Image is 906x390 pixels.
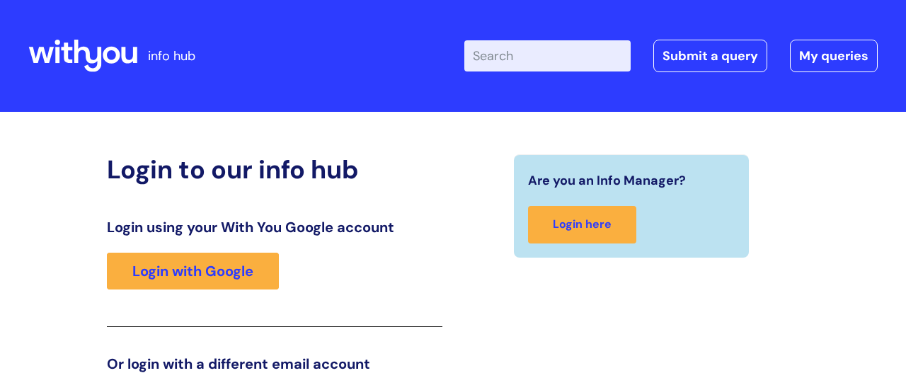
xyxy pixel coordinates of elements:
[107,253,279,289] a: Login with Google
[790,40,878,72] a: My queries
[528,169,686,192] span: Are you an Info Manager?
[528,206,636,243] a: Login here
[107,355,442,372] h3: Or login with a different email account
[107,219,442,236] h3: Login using your With You Google account
[148,45,195,67] p: info hub
[107,154,442,185] h2: Login to our info hub
[464,40,631,71] input: Search
[653,40,767,72] a: Submit a query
